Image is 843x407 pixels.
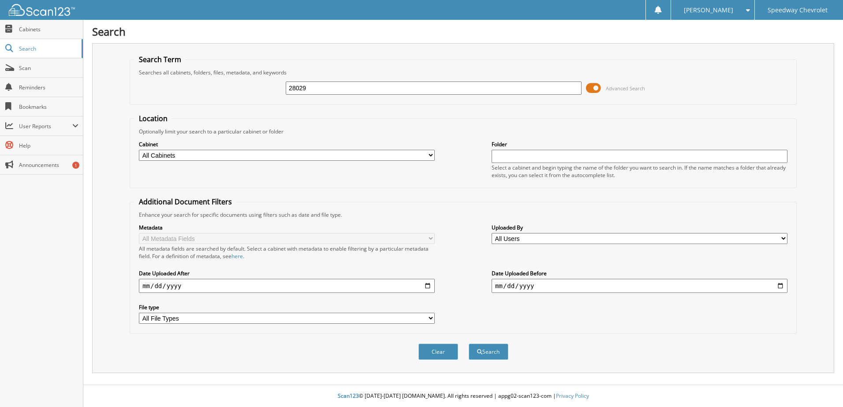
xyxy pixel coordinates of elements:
[139,303,435,311] label: File type
[338,392,359,400] span: Scan123
[418,344,458,360] button: Clear
[134,69,792,76] div: Searches all cabinets, folders, files, metadata, and keywords
[83,385,843,407] div: © [DATE]-[DATE] [DOMAIN_NAME]. All rights reserved | appg02-scan123-com |
[139,279,435,293] input: start
[19,161,78,169] span: Announcements
[19,26,78,33] span: Cabinets
[139,270,435,277] label: Date Uploaded After
[19,84,78,91] span: Reminders
[19,142,78,149] span: Help
[139,224,435,231] label: Metadata
[492,270,787,277] label: Date Uploaded Before
[19,45,77,52] span: Search
[768,7,828,13] span: Speedway Chevrolet
[134,197,236,207] legend: Additional Document Filters
[684,7,733,13] span: [PERSON_NAME]
[469,344,508,360] button: Search
[134,114,172,123] legend: Location
[139,245,435,260] div: All metadata fields are searched by default. Select a cabinet with metadata to enable filtering b...
[92,24,834,39] h1: Search
[556,392,589,400] a: Privacy Policy
[492,141,787,148] label: Folder
[134,128,792,135] div: Optionally limit your search to a particular cabinet or folder
[9,4,75,16] img: scan123-logo-white.svg
[19,64,78,72] span: Scan
[492,279,787,293] input: end
[492,164,787,179] div: Select a cabinet and begin typing the name of the folder you want to search in. If the name match...
[134,211,792,218] div: Enhance your search for specific documents using filters such as date and file type.
[19,103,78,111] span: Bookmarks
[134,55,186,64] legend: Search Term
[492,224,787,231] label: Uploaded By
[231,252,243,260] a: here
[139,141,435,148] label: Cabinet
[72,162,79,169] div: 1
[19,122,72,130] span: User Reports
[606,85,645,92] span: Advanced Search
